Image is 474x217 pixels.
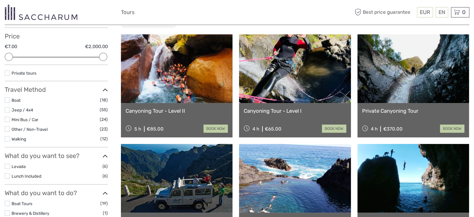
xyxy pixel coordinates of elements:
[5,189,108,197] h3: What do you want to do?
[100,135,108,142] span: (12)
[12,201,32,206] a: Boat Tours
[121,8,135,17] a: Tours
[103,210,108,217] span: (1)
[420,9,430,15] span: EUR
[461,9,467,15] span: 0
[12,136,26,141] a: Walking
[5,5,77,20] img: 3281-7c2c6769-d4eb-44b0-bed6-48b5ed3f104e_logo_small.png
[5,32,108,40] h3: Price
[12,71,36,76] a: Private tours
[371,126,377,132] span: 4 h
[12,107,33,112] a: Jeep / 4x4
[12,164,26,169] a: Levada
[100,96,108,104] span: (18)
[353,7,415,17] span: Best price guarantee
[440,125,464,133] a: book now
[147,126,164,132] div: €85.00
[134,126,141,132] span: 5 h
[5,152,108,160] h3: What do you want to see?
[12,98,21,103] a: Boat
[9,11,70,16] p: We're away right now. Please check back later!
[265,126,281,132] div: €65.00
[100,200,108,207] span: (19)
[252,126,259,132] span: 4 h
[203,125,228,133] a: book now
[322,125,346,133] a: book now
[100,106,108,113] span: (55)
[436,7,448,17] div: EN
[100,126,108,133] span: (23)
[383,126,402,132] div: €370.00
[85,43,108,50] label: €2,000.00
[362,108,464,114] a: Private Canyoning Tour
[5,86,108,93] h3: Travel Method
[5,43,17,50] label: €7.00
[12,127,48,132] a: Other / Non-Travel
[100,116,108,123] span: (24)
[72,10,79,17] button: Open LiveChat chat widget
[126,108,228,114] a: Canyoning Tour - Level II
[103,163,108,170] span: (6)
[12,117,38,122] a: Mini Bus / Car
[12,174,41,179] a: Lunch Included
[103,172,108,180] span: (6)
[12,211,49,216] a: Brewery & Distillery
[244,108,346,114] a: Canyoning Tour - Level I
